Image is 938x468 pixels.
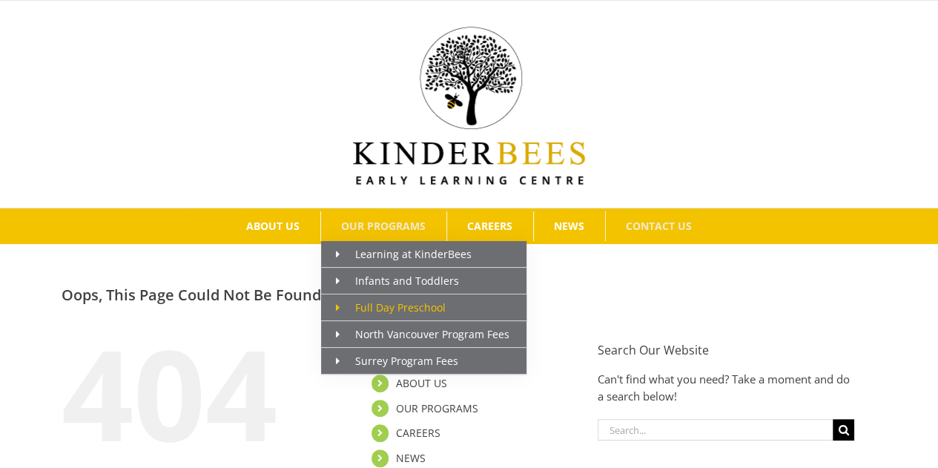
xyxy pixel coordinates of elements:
a: Full Day Preschool [321,294,526,321]
input: Search... [598,419,833,441]
a: ABOUT US [226,211,320,241]
span: Learning at KinderBees [336,247,472,261]
span: CONTACT US [626,221,692,231]
div: 404 [62,329,319,455]
span: Full Day Preschool [336,300,446,314]
a: NEWS [396,451,426,465]
a: OUR PROGRAMS [396,401,478,415]
h2: Oops, This Page Could Not Be Found! [62,284,877,306]
a: CAREERS [447,211,533,241]
a: Learning at KinderBees [321,241,526,268]
a: CONTACT US [606,211,713,241]
p: Can't find what you need? Take a moment and do a search below! [598,371,855,404]
a: OUR PROGRAMS [321,211,446,241]
a: Surrey Program Fees [321,348,526,375]
span: ABOUT US [246,221,300,231]
span: Infants and Toddlers [336,274,459,288]
a: ABOUT US [396,376,447,390]
a: Infants and Toddlers [321,268,526,294]
span: CAREERS [467,221,512,231]
input: Search [833,419,854,441]
a: CAREERS [396,426,440,440]
span: OUR PROGRAMS [341,221,426,231]
a: NEWS [534,211,605,241]
span: Surrey Program Fees [336,354,458,368]
span: NEWS [554,221,584,231]
span: North Vancouver Program Fees [336,327,509,341]
a: North Vancouver Program Fees [321,321,526,348]
nav: Main Menu [22,208,916,244]
h3: Search Our Website [598,341,855,359]
img: Kinder Bees Logo [353,27,585,185]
